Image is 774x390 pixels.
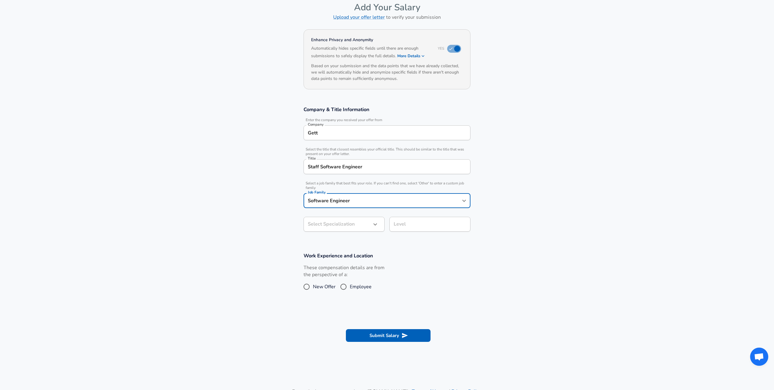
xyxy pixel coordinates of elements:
a: Upload your offer letter [333,14,385,21]
span: Employee [350,283,372,290]
label: Title [308,157,316,160]
input: Software Engineer [306,196,459,205]
button: Open [460,197,468,205]
input: Google [306,128,468,137]
input: L3 [392,220,468,229]
label: These compensation details are from the perspective of a: [304,264,385,278]
h4: Add Your Salary [304,2,470,13]
button: More Details [397,52,425,60]
h6: Based on your submission and the data points that we have already collected, we will automaticall... [311,63,463,82]
h6: to verify your submission [304,13,470,21]
h6: Automatically hides specific fields until there are enough submissions to safely display the full... [311,45,431,60]
span: Select a job family that best fits your role. If you can't find one, select 'Other' to enter a cu... [304,181,470,190]
div: Открытый чат [750,348,768,366]
span: New Offer [313,283,336,290]
h3: Company & Title Information [304,106,470,113]
span: Select the title that closest resembles your official title. This should be similar to the title ... [304,147,470,156]
h3: Work Experience and Location [304,252,470,259]
button: Submit Salary [346,329,431,342]
label: Company [308,123,324,126]
label: Job Family [308,190,326,194]
span: Yes [438,46,444,51]
h4: Enhance Privacy and Anonymity [311,37,431,43]
input: Software Engineer [306,162,468,171]
span: Enter the company you received your offer from [304,118,470,122]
